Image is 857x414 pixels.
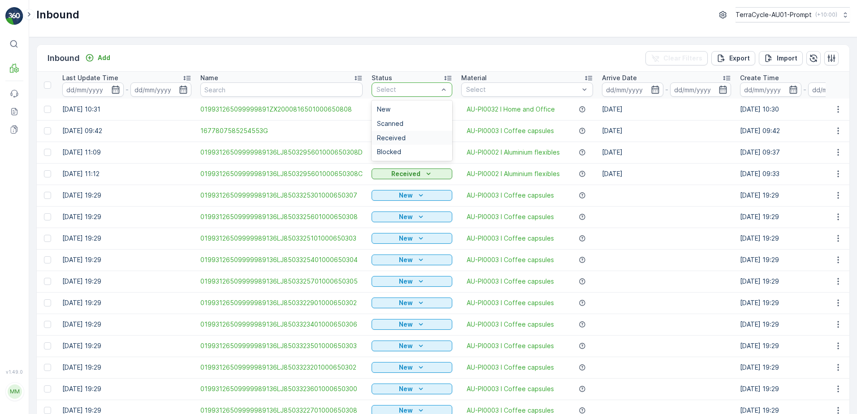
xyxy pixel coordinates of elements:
span: First Weight : [8,177,51,184]
span: New [377,106,390,113]
td: [DATE] 09:42 [58,120,196,142]
p: New [399,255,413,264]
span: 0 kg [50,221,64,229]
a: AU-PI0003 I Coffee capsules [467,255,554,264]
td: [DATE] 19:29 [58,335,196,357]
td: [DATE] 19:29 [58,249,196,271]
span: 01993126509999989136LJ8503325401000650304 [200,255,363,264]
span: AU-PI0003 I Coffee capsules [467,191,554,200]
a: 01993126509999989136LJ8503325701000650305 [200,277,363,286]
span: [DATE] [48,162,69,169]
td: [DATE] 19:29 [58,271,196,292]
a: AU-PI0003 I Coffee capsules [467,234,554,243]
span: Blocked [377,148,401,155]
button: New [372,319,452,330]
span: 01993126509999989136LJ8503323401000650306 [200,320,363,329]
button: Received [372,168,452,179]
button: New [372,211,452,222]
button: New [372,341,452,351]
td: [DATE] 19:29 [58,314,196,335]
span: 1677807585254553G [200,126,363,135]
span: 01993126509999989136LJ8503325301000650307 [200,191,363,200]
a: AU-PI0032 I Home and Office [467,105,555,114]
div: Toggle Row Selected [44,106,51,113]
button: New [372,384,452,394]
span: AU-PI0003 I Coffee capsules [55,191,147,199]
p: New [399,277,413,286]
td: [DATE] 19:29 [58,206,196,228]
p: Last Update Time [62,73,118,82]
span: 01993126509999989136LJ8503323201000650302 [200,363,363,372]
span: Scanned [377,120,403,127]
div: Toggle Row Selected [44,278,51,285]
td: [DATE] 19:29 [58,185,196,206]
span: 01993126509999989136LJ8503295601000650308D [200,148,363,157]
p: - [803,84,806,95]
p: ( +10:00 ) [815,11,837,18]
span: 01993126509999989136LJ8503323601000650300 [200,384,363,393]
p: Export [729,54,750,63]
button: New [372,233,452,244]
a: AU-PI0002 I Aluminium flexibles [467,169,560,178]
span: 1.18 kg [51,177,70,184]
a: AU-PI0003 I Coffee capsules [467,363,554,372]
span: 019931265099999891ZX2000816501000650808 [200,105,363,114]
p: New [399,384,413,393]
td: [DATE] [597,142,736,163]
input: dd/mm/yyyy [602,82,663,97]
td: [DATE] 10:31 [58,99,196,120]
input: dd/mm/yyyy [670,82,731,97]
button: New [372,298,452,308]
p: Inbound [36,8,79,22]
p: New [399,363,413,372]
td: [DATE] 11:12 [58,163,196,185]
div: Toggle Row Selected [44,213,51,220]
div: Toggle Row Selected [44,385,51,392]
button: New [372,276,452,287]
td: [DATE] 19:29 [58,378,196,400]
span: Name : [8,147,30,155]
p: Status [372,73,392,82]
a: 01993126509999989136LJ8503325601000650308 [200,212,363,221]
p: - [665,84,668,95]
a: AU-PI0003 I Coffee capsules [467,277,554,286]
p: New [399,191,413,200]
a: AU-PI0003 I Coffee capsules [467,384,554,393]
a: AU-PI0003 I Coffee capsules [467,298,554,307]
td: [DATE] 19:29 [58,357,196,378]
a: AU-PI0003 I Coffee capsules [467,341,554,350]
div: Toggle Row Selected [44,256,51,263]
button: Import [759,51,803,65]
span: Material Type : [8,191,55,199]
div: Toggle Row Selected [44,170,51,177]
p: 1677807585254553G [389,8,467,18]
span: AU-PI0003 I Coffee capsules [467,320,554,329]
a: AU-PI0003 I Coffee capsules [467,212,554,221]
button: New [372,254,452,265]
div: Toggle Row Selected [44,127,51,134]
p: Select [377,85,438,94]
td: [DATE] [597,163,736,185]
span: Arrive Date : [8,162,48,169]
a: AU-PI0003 I Coffee capsules [467,126,554,135]
p: Create Time [740,73,779,82]
a: 01993126509999989136LJ8503322901000650302 [200,298,363,307]
a: 01993126509999989136LJ8503323501000650303 [200,341,363,350]
td: [DATE] 19:29 [58,228,196,249]
div: Toggle Row Selected [44,299,51,306]
input: dd/mm/yyyy [740,82,801,97]
input: Search [200,82,363,97]
button: MM [5,376,23,407]
a: AU-PI0002 I Aluminium flexibles [467,148,560,157]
